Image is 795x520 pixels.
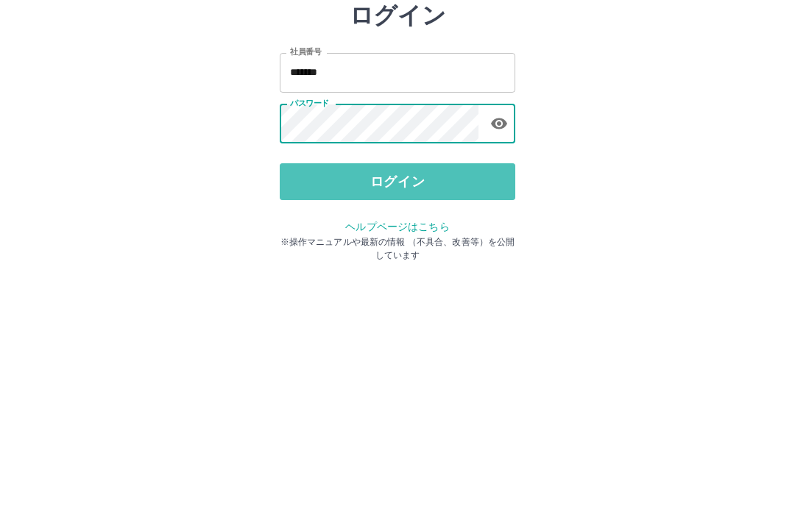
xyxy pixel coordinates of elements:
p: ※操作マニュアルや最新の情報 （不具合、改善等）を公開しています [280,327,515,353]
a: ヘルプページはこちら [345,312,449,324]
label: パスワード [290,189,329,200]
h2: ログイン [350,93,446,121]
button: ログイン [280,254,515,291]
label: 社員番号 [290,138,321,149]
